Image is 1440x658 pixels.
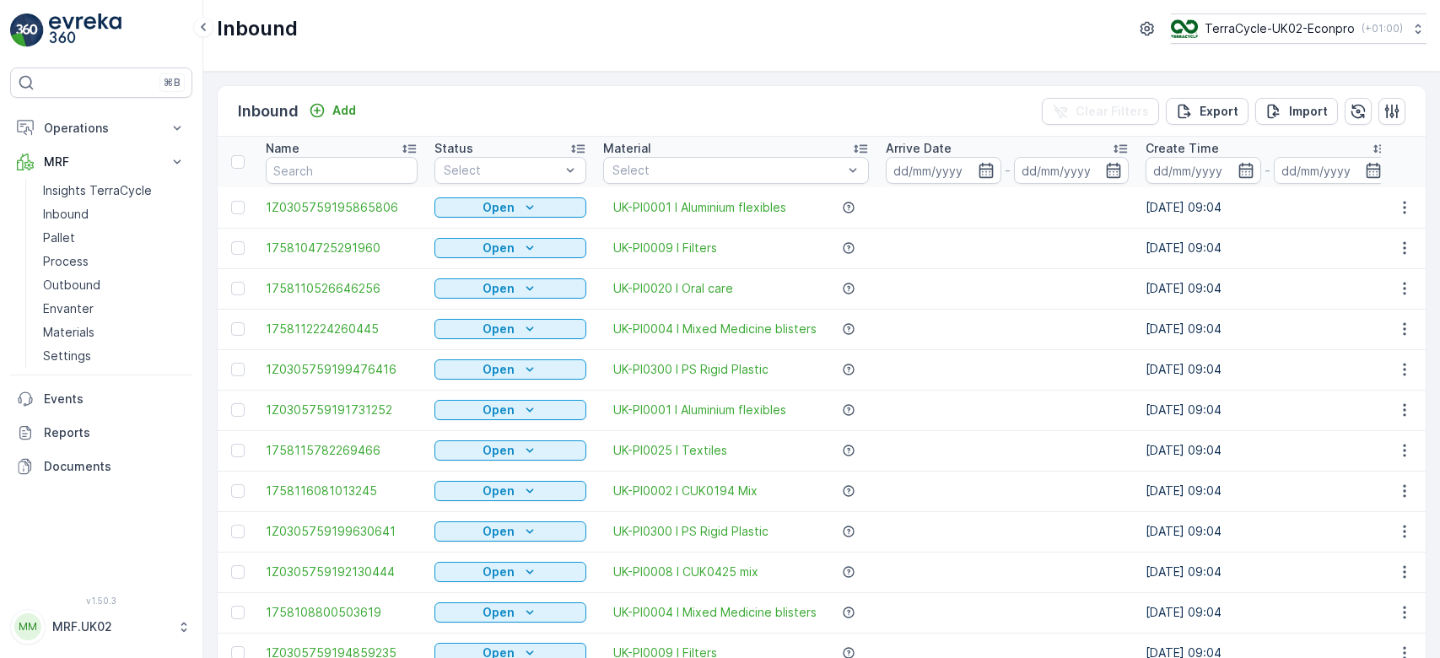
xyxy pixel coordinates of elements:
a: UK-PI0001 I Aluminium flexibles [613,199,786,216]
button: Open [434,400,586,420]
button: Operations [10,111,192,145]
div: Toggle Row Selected [231,525,245,538]
td: [DATE] 09:04 [1137,187,1397,228]
span: v 1.50.3 [10,596,192,606]
p: Events [44,391,186,407]
p: Arrive Date [886,140,952,157]
p: Import [1289,103,1328,120]
p: Open [483,442,515,459]
p: Export [1200,103,1238,120]
p: Open [483,523,515,540]
button: Open [434,562,586,582]
a: Settings [36,344,192,368]
div: MM [14,613,41,640]
p: Open [483,199,515,216]
button: TerraCycle-UK02-Econpro(+01:00) [1171,13,1427,44]
td: [DATE] 09:04 [1137,228,1397,268]
button: Add [302,100,363,121]
a: 1Z0305759199630641 [266,523,418,540]
span: 1Z0305759192130444 [266,564,418,580]
p: Open [483,564,515,580]
img: terracycle_logo_wKaHoWT.png [1171,19,1198,38]
button: Open [434,481,586,501]
a: 1758115782269466 [266,442,418,459]
a: UK-PI0008 I CUK0425 mix [613,564,758,580]
button: Clear Filters [1042,98,1159,125]
td: [DATE] 09:04 [1137,430,1397,471]
button: Open [434,440,586,461]
td: [DATE] 09:04 [1137,471,1397,511]
span: UK-PI0004 I Mixed Medicine blisters [613,604,817,621]
p: Clear Filters [1076,103,1149,120]
a: UK-PI0300 I PS Rigid Plastic [613,361,769,378]
a: Outbound [36,273,192,297]
button: Open [434,602,586,623]
a: 1758112224260445 [266,321,418,337]
div: Toggle Row Selected [231,322,245,336]
p: Open [483,604,515,621]
a: UK-PI0001 I Aluminium flexibles [613,402,786,418]
p: TerraCycle-UK02-Econpro [1205,20,1355,37]
div: Toggle Row Selected [231,363,245,376]
p: Process [43,253,89,270]
p: - [1265,160,1270,181]
p: Documents [44,458,186,475]
p: Inbound [43,206,89,223]
button: Import [1255,98,1338,125]
p: Open [483,402,515,418]
button: MRF [10,145,192,179]
button: Open [434,278,586,299]
p: Operations [44,120,159,137]
td: [DATE] 09:04 [1137,511,1397,552]
td: [DATE] 09:04 [1137,390,1397,430]
a: Inbound [36,202,192,226]
p: Open [483,361,515,378]
button: MMMRF.UK02 [10,609,192,645]
a: UK-PI0002 I CUK0194 Mix [613,483,758,499]
a: Envanter [36,297,192,321]
input: dd/mm/yyyy [1014,157,1130,184]
p: Open [483,280,515,297]
button: Open [434,238,586,258]
p: MRF.UK02 [52,618,169,635]
span: 1758116081013245 [266,483,418,499]
p: Reports [44,424,186,441]
a: Events [10,382,192,416]
td: [DATE] 09:04 [1137,309,1397,349]
div: Toggle Row Selected [231,565,245,579]
span: UK-PI0300 I PS Rigid Plastic [613,523,769,540]
td: [DATE] 09:04 [1137,592,1397,633]
input: Search [266,157,418,184]
p: Name [266,140,299,157]
a: UK-PI0004 I Mixed Medicine blisters [613,321,817,337]
button: Open [434,359,586,380]
p: Open [483,483,515,499]
div: Toggle Row Selected [231,241,245,255]
td: [DATE] 09:04 [1137,552,1397,592]
p: ( +01:00 ) [1362,22,1403,35]
div: Toggle Row Selected [231,484,245,498]
div: Toggle Row Selected [231,282,245,295]
div: Toggle Row Selected [231,606,245,619]
button: Open [434,197,586,218]
a: UK-PI0020 I Oral care [613,280,733,297]
p: Inbound [217,15,298,42]
p: Status [434,140,473,157]
p: - [1005,160,1011,181]
img: logo [10,13,44,47]
a: 1758108800503619 [266,604,418,621]
a: Reports [10,416,192,450]
p: Settings [43,348,91,364]
a: 1Z0305759195865806 [266,199,418,216]
span: UK-PI0009 I Filters [613,240,717,256]
p: Create Time [1146,140,1219,157]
